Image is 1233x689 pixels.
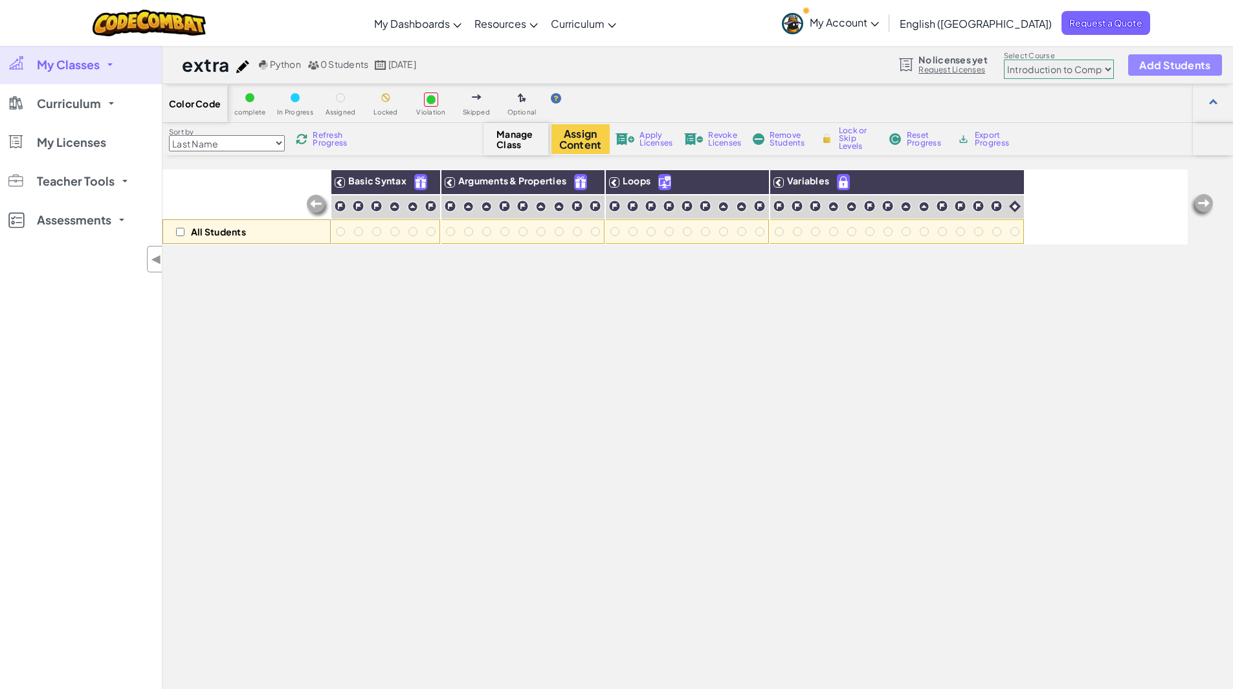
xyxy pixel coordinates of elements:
[957,133,970,145] img: IconArchive.svg
[809,200,821,212] img: IconChallengeLevel.svg
[551,17,605,30] span: Curriculum
[553,201,564,212] img: IconPracticeLevel.svg
[277,109,313,116] span: In Progress
[234,109,266,116] span: complete
[608,200,621,212] img: IconChallengeLevel.svg
[893,6,1058,41] a: English ([GEOGRAPHIC_DATA])
[169,98,221,109] span: Color Code
[645,200,657,212] img: IconChallengeLevel.svg
[544,6,623,41] a: Curriculum
[975,131,1014,147] span: Export Progress
[507,109,537,116] span: Optional
[37,98,101,109] span: Curriculum
[389,201,400,212] img: IconPracticeLevel.svg
[684,133,704,145] img: IconLicenseRevoke.svg
[828,201,839,212] img: IconPracticeLevel.svg
[37,214,111,226] span: Assessments
[388,58,416,70] span: [DATE]
[370,200,383,212] img: IconChallengeLevel.svg
[416,109,445,116] span: Violation
[37,137,106,148] span: My Licenses
[882,200,894,212] img: IconChallengeLevel.svg
[407,201,418,212] img: IconPracticeLevel.svg
[972,200,984,212] img: IconChallengeLevel.svg
[918,54,987,65] span: No licenses yet
[616,133,635,145] img: IconLicenseApply.svg
[415,175,427,190] img: IconFreeLevelv2.svg
[718,201,729,212] img: IconPracticeLevel.svg
[496,129,535,149] span: Manage Class
[775,3,885,43] a: My Account
[37,59,100,71] span: My Classes
[169,127,285,137] label: Sort by
[936,200,948,212] img: IconChallengeLevel.svg
[736,201,747,212] img: IconPracticeLevel.svg
[458,175,566,186] span: Arguments & Properties
[375,60,386,70] img: calendar.svg
[368,6,468,41] a: My Dashboards
[463,201,474,212] img: IconPracticeLevel.svg
[551,124,610,154] button: Assign Content
[535,201,546,212] img: IconPracticeLevel.svg
[954,200,966,212] img: IconChallengeLevel.svg
[627,200,639,212] img: IconChallengeLevel.svg
[191,226,246,237] p: All Students
[305,193,331,219] img: Arrow_Left_Inactive.png
[151,250,162,268] span: ◀
[753,133,764,145] img: IconRemoveStudents.svg
[990,200,1003,212] img: IconChallengeLevel.svg
[182,52,230,77] h1: extra
[575,175,586,190] img: IconFreeLevelv2.svg
[517,200,529,212] img: IconChallengeLevel.svg
[348,175,406,186] span: Basic Syntax
[37,175,115,187] span: Teacher Tools
[787,175,829,186] span: Variables
[659,175,671,190] img: IconUnlockWithCall.svg
[93,10,206,36] img: CodeCombat logo
[334,200,346,212] img: IconChallengeLevel.svg
[270,58,301,70] span: Python
[900,17,1052,30] span: English ([GEOGRAPHIC_DATA])
[474,17,526,30] span: Resources
[681,200,693,212] img: IconChallengeLevel.svg
[472,94,482,100] img: IconSkippedLevel.svg
[1139,60,1210,71] span: Add Students
[753,200,766,212] img: IconChallengeLevel.svg
[838,175,849,190] img: IconPaidLevel.svg
[468,6,544,41] a: Resources
[589,200,601,212] img: IconChallengeLevel.svg
[259,60,269,70] img: python.png
[773,200,785,212] img: IconChallengeLevel.svg
[571,200,583,212] img: IconChallengeLevel.svg
[839,127,877,150] span: Lock or Skip Levels
[1009,201,1021,212] img: IconIntro.svg
[425,200,437,212] img: IconChallengeLevel.svg
[307,60,319,70] img: MultipleUsers.png
[782,13,803,34] img: avatar
[810,16,879,29] span: My Account
[918,201,929,212] img: IconPracticeLevel.svg
[236,60,249,73] img: iconPencil.svg
[918,65,987,75] a: Request Licenses
[623,175,650,186] span: Loops
[1061,11,1150,35] a: Request a Quote
[820,133,834,144] img: IconLock.svg
[551,93,561,104] img: IconHint.svg
[1004,50,1114,61] label: Select Course
[663,200,675,212] img: IconChallengeLevel.svg
[889,133,902,145] img: IconReset.svg
[900,201,911,212] img: IconPracticeLevel.svg
[708,131,741,147] span: Revoke Licenses
[463,109,490,116] span: Skipped
[352,200,364,212] img: IconChallengeLevel.svg
[791,200,803,212] img: IconChallengeLevel.svg
[1189,193,1215,219] img: Arrow_Left_Inactive.png
[907,131,946,147] span: Reset Progress
[326,109,356,116] span: Assigned
[518,93,526,104] img: IconOptionalLevel.svg
[639,131,672,147] span: Apply Licenses
[863,200,876,212] img: IconChallengeLevel.svg
[770,131,808,147] span: Remove Students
